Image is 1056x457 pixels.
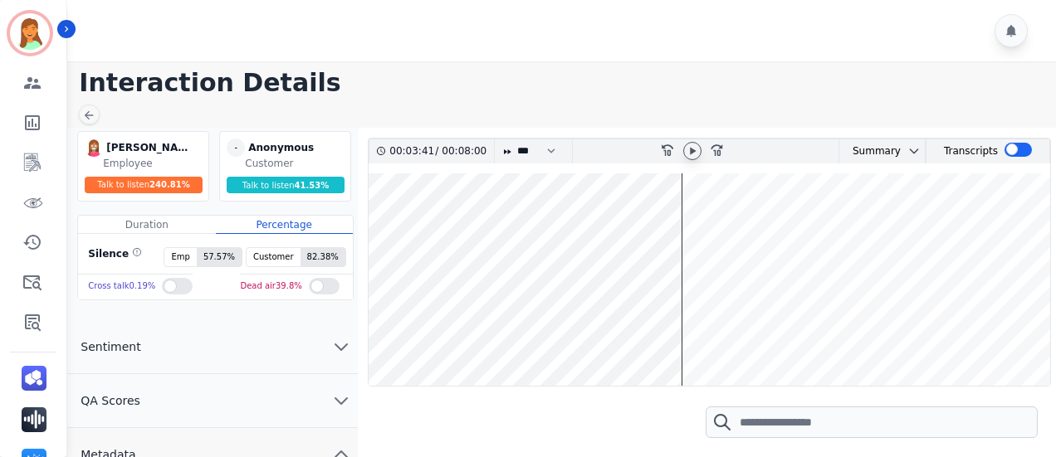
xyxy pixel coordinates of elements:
div: Summary [839,139,901,163]
div: Transcripts [944,139,998,163]
svg: chevron down [907,144,921,158]
button: chevron down [901,144,921,158]
button: Sentiment chevron down [67,320,358,374]
div: [PERSON_NAME] [106,139,189,157]
div: / [389,139,491,163]
svg: chevron down [331,337,351,357]
span: - [227,139,245,157]
span: 82.38 % [301,248,345,266]
span: 41.53 % [295,181,330,190]
img: Bordered avatar [10,13,50,53]
div: Dead air 39.8 % [240,275,301,299]
h1: Interaction Details [79,68,1056,98]
div: Silence [85,247,142,267]
svg: chevron down [331,391,351,411]
span: 57.57 % [197,248,242,266]
div: Talk to listen [227,177,345,193]
div: Cross talk 0.19 % [88,275,155,299]
span: Emp [164,248,196,266]
span: QA Scores [67,392,154,409]
div: 00:08:00 [438,139,484,163]
div: Anonymous [248,139,331,157]
div: 00:03:41 [389,139,435,163]
div: Employee [103,157,205,170]
span: 240.81 % [149,180,190,189]
div: Talk to listen [85,177,203,193]
button: QA Scores chevron down [67,374,358,428]
div: Percentage [216,216,353,234]
span: Customer [247,248,301,266]
div: Customer [245,157,347,170]
div: Duration [78,216,215,234]
span: Sentiment [67,338,154,355]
